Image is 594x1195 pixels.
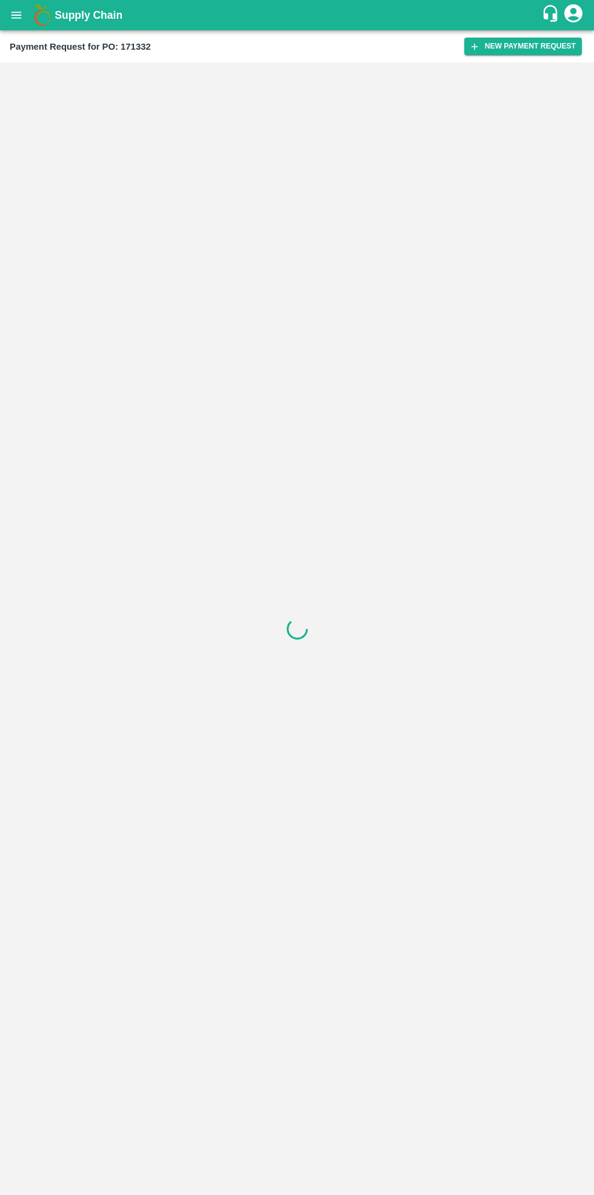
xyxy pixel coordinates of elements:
[10,42,151,52] b: Payment Request for PO: 171332
[464,38,582,55] button: New Payment Request
[55,9,122,21] b: Supply Chain
[2,1,30,29] button: open drawer
[562,2,584,28] div: account of current user
[55,7,541,24] a: Supply Chain
[30,3,55,27] img: logo
[541,4,562,26] div: customer-support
